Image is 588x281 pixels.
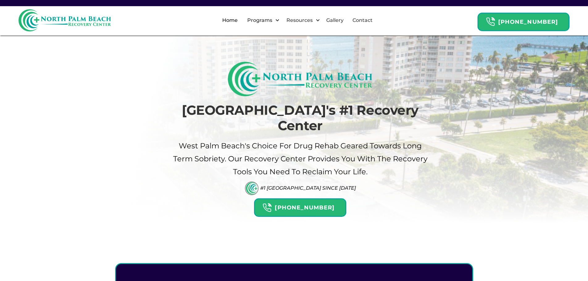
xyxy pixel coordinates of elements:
a: Header Calendar Icons[PHONE_NUMBER] [254,195,346,217]
div: Resources [281,10,322,30]
div: #1 [GEOGRAPHIC_DATA] Since [DATE] [260,185,356,191]
a: Header Calendar Icons[PHONE_NUMBER] [477,10,569,31]
a: Home [219,10,241,30]
div: Resources [285,17,314,24]
a: Contact [349,10,376,30]
img: Header Calendar Icons [262,203,272,213]
div: Programs [246,17,274,24]
h1: [GEOGRAPHIC_DATA]'s #1 Recovery Center [172,102,428,134]
img: North Palm Beach Recovery Logo (Rectangle) [228,62,373,96]
strong: [PHONE_NUMBER] [498,19,558,25]
a: Gallery [323,10,347,30]
div: Programs [242,10,281,30]
img: Header Calendar Icons [486,17,495,27]
strong: [PHONE_NUMBER] [275,204,335,211]
p: West palm beach's Choice For drug Rehab Geared Towards Long term sobriety. Our Recovery Center pr... [172,139,428,178]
